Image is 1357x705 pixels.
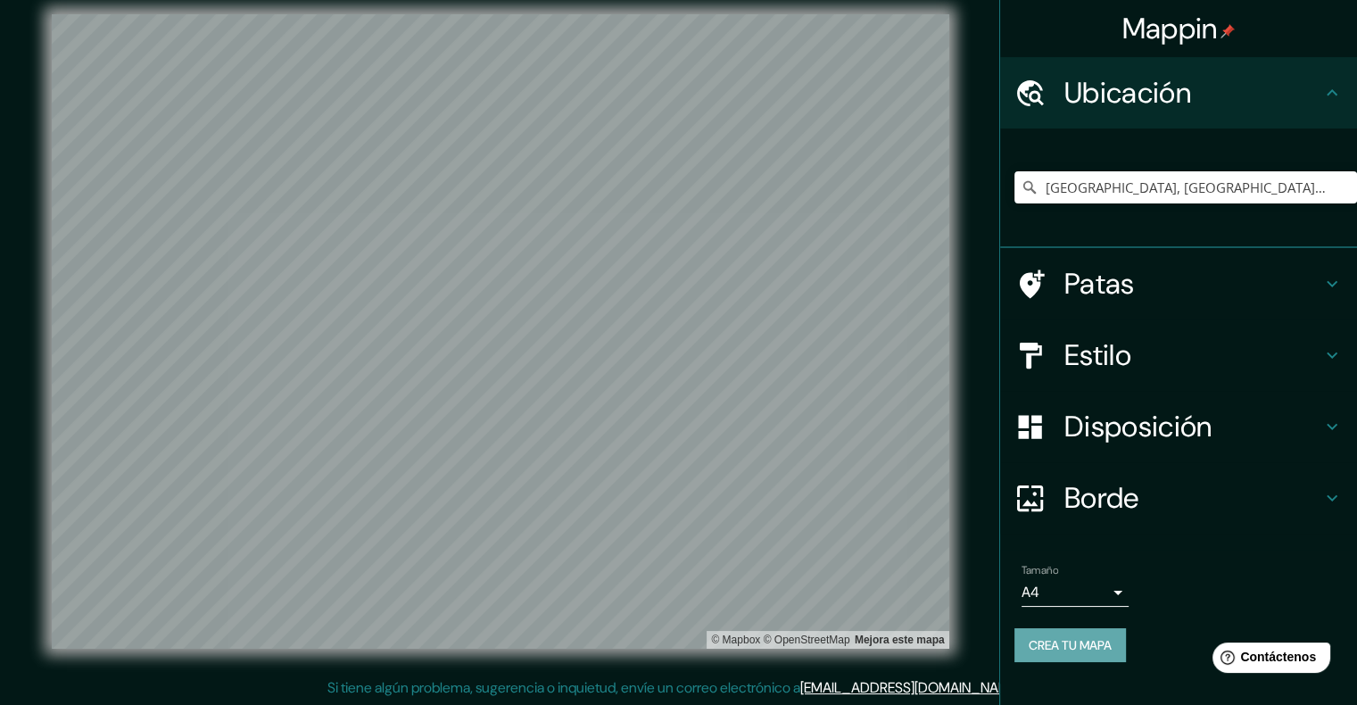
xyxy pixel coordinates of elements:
[327,678,800,697] font: Si tiene algún problema, sugerencia o inquietud, envíe un correo electrónico a
[1064,408,1212,445] font: Disposición
[764,634,850,646] a: Mapa de calles abierto
[855,634,945,646] a: Map feedback
[1014,171,1357,203] input: Elige tu ciudad o zona
[52,14,949,649] canvas: Mapa
[1000,248,1357,319] div: Patas
[1022,583,1039,601] font: A4
[711,634,760,646] a: Mapbox
[1022,578,1129,607] div: A4
[1029,637,1112,653] font: Crea tu mapa
[1064,265,1135,303] font: Patas
[1000,462,1357,534] div: Borde
[1000,319,1357,391] div: Estilo
[800,678,1021,697] a: [EMAIL_ADDRESS][DOMAIN_NAME]
[1000,57,1357,129] div: Ubicación
[764,634,850,646] font: © OpenStreetMap
[855,634,945,646] font: Mejora este mapa
[1022,563,1058,577] font: Tamaño
[1122,10,1218,47] font: Mappin
[1198,635,1337,685] iframe: Lanzador de widgets de ayuda
[1000,391,1357,462] div: Disposición
[1014,628,1126,662] button: Crea tu mapa
[1220,24,1235,38] img: pin-icon.png
[711,634,760,646] font: © Mapbox
[1064,336,1131,374] font: Estilo
[1064,479,1139,517] font: Borde
[1064,74,1191,112] font: Ubicación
